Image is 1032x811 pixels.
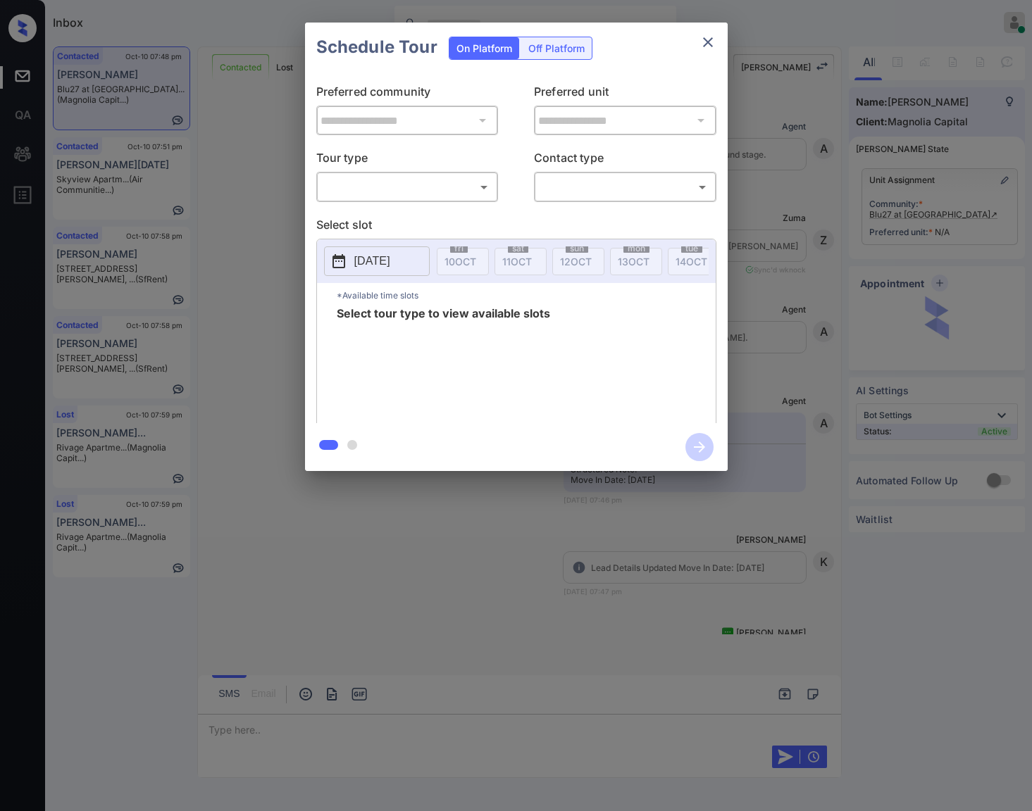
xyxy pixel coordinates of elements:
[337,308,550,420] span: Select tour type to view available slots
[316,83,499,106] p: Preferred community
[449,37,519,59] div: On Platform
[534,83,716,106] p: Preferred unit
[316,149,499,172] p: Tour type
[316,216,716,239] p: Select slot
[694,28,722,56] button: close
[521,37,592,59] div: Off Platform
[324,246,430,276] button: [DATE]
[337,283,716,308] p: *Available time slots
[354,253,390,270] p: [DATE]
[305,23,449,72] h2: Schedule Tour
[534,149,716,172] p: Contact type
